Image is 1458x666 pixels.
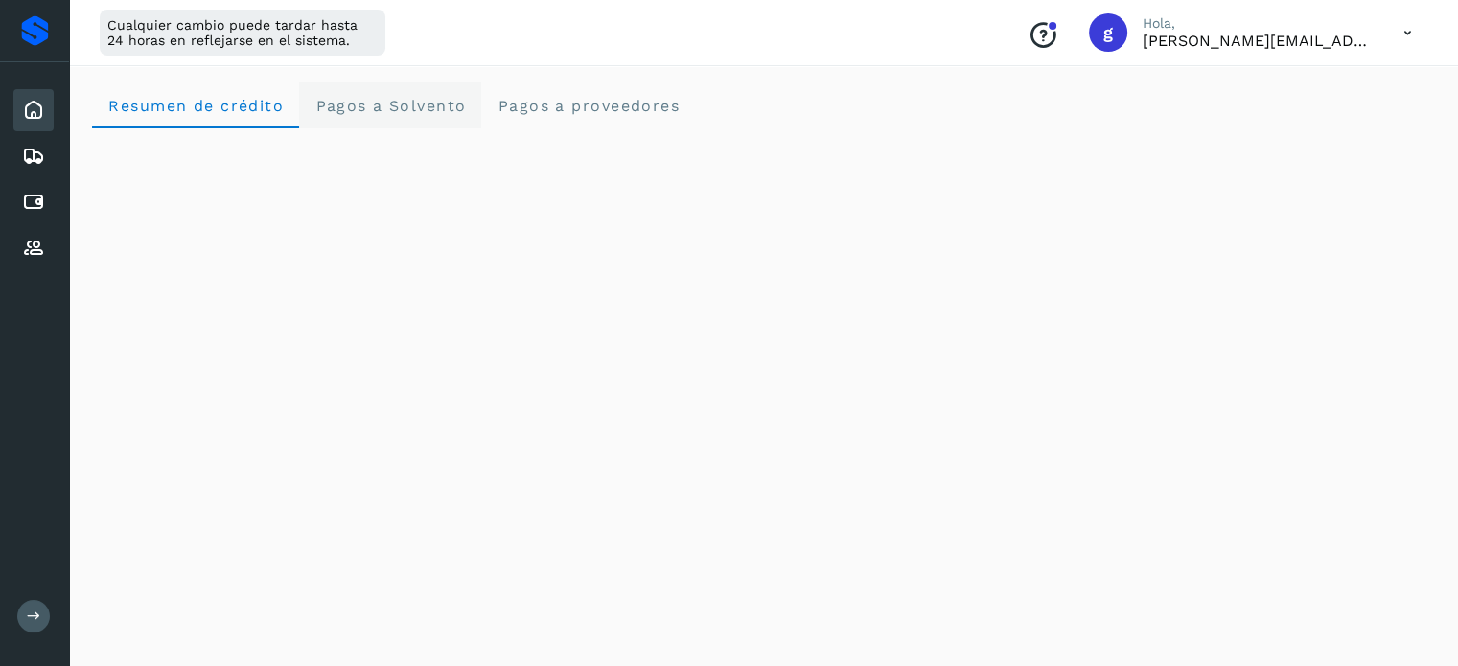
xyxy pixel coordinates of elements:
[13,227,54,269] div: Proveedores
[1143,15,1373,32] p: Hola,
[314,97,466,115] span: Pagos a Solvento
[13,181,54,223] div: Cuentas por pagar
[107,97,284,115] span: Resumen de crédito
[100,10,385,56] div: Cualquier cambio puede tardar hasta 24 horas en reflejarse en el sistema.
[497,97,680,115] span: Pagos a proveedores
[1143,32,1373,50] p: guillermo.alvarado@nurib.com.mx
[13,135,54,177] div: Embarques
[13,89,54,131] div: Inicio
